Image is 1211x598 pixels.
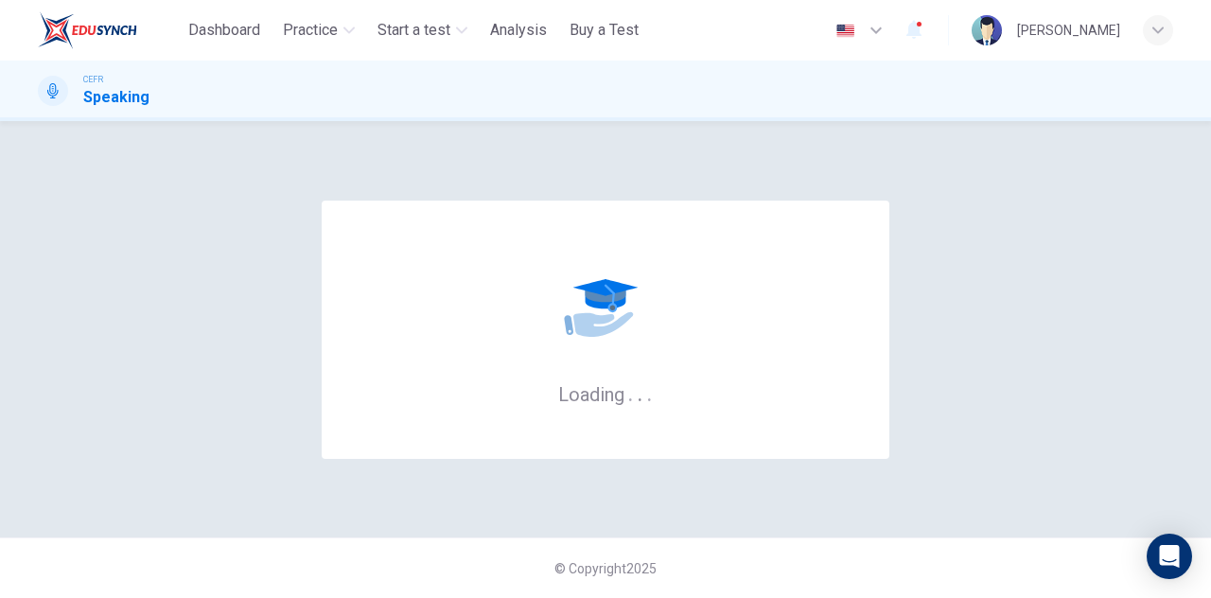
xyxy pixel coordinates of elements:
h6: . [646,377,653,408]
button: Practice [275,13,362,47]
h6: Loading [558,381,653,406]
h1: Speaking [83,86,149,109]
button: Dashboard [181,13,268,47]
span: CEFR [83,73,103,86]
span: Buy a Test [570,19,639,42]
div: Open Intercom Messenger [1147,534,1192,579]
button: Analysis [483,13,554,47]
span: Dashboard [188,19,260,42]
span: Practice [283,19,338,42]
span: Analysis [490,19,547,42]
a: ELTC logo [38,11,181,49]
img: ELTC logo [38,11,137,49]
img: en [834,24,857,38]
button: Buy a Test [562,13,646,47]
h6: . [637,377,643,408]
img: Profile picture [972,15,1002,45]
button: Start a test [370,13,475,47]
h6: . [627,377,634,408]
span: © Copyright 2025 [554,561,657,576]
span: Start a test [377,19,450,42]
div: [PERSON_NAME] [1017,19,1120,42]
